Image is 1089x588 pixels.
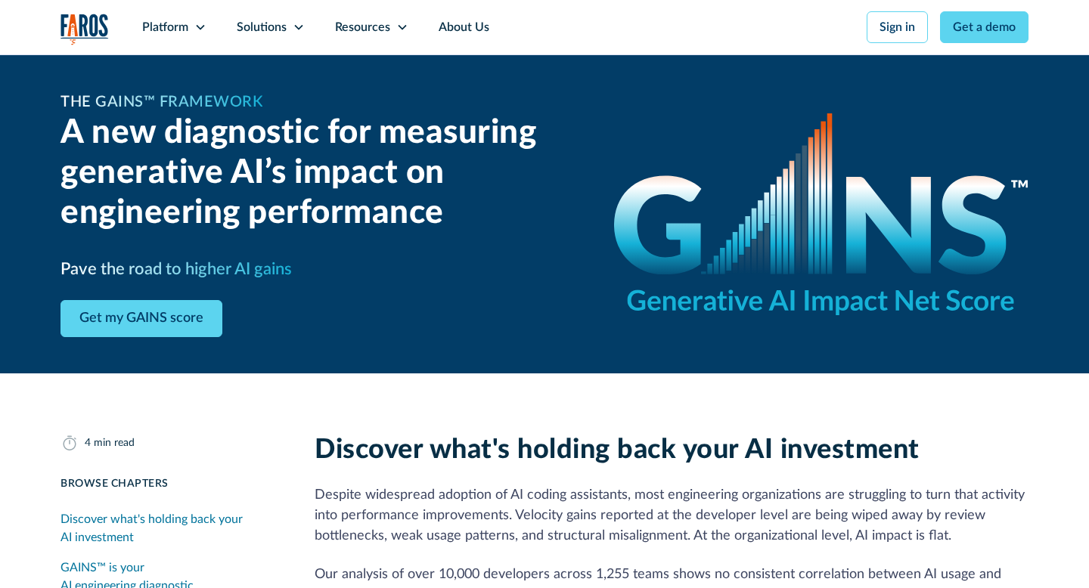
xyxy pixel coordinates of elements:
[60,113,578,233] h2: A new diagnostic for measuring generative AI’s impact on engineering performance
[614,113,1028,315] img: GAINS - the Generative AI Impact Net Score logo
[60,510,278,546] div: Discover what's holding back your AI investment
[60,91,262,113] h1: The GAINS™ Framework
[60,14,109,45] img: Logo of the analytics and reporting company Faros.
[60,300,222,337] a: Get my GAINS score
[315,485,1028,546] p: Despite widespread adoption of AI coding assistants, most engineering organizations are strugglin...
[60,14,109,45] a: home
[940,11,1028,43] a: Get a demo
[142,18,188,36] div: Platform
[335,18,390,36] div: Resources
[94,435,135,451] div: min read
[60,257,292,282] h3: Pave the road to higher AI gains
[60,504,278,552] a: Discover what's holding back your AI investment
[60,476,278,492] div: Browse Chapters
[315,434,1028,466] h2: Discover what's holding back your AI investment
[237,18,287,36] div: Solutions
[85,435,91,451] div: 4
[867,11,928,43] a: Sign in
